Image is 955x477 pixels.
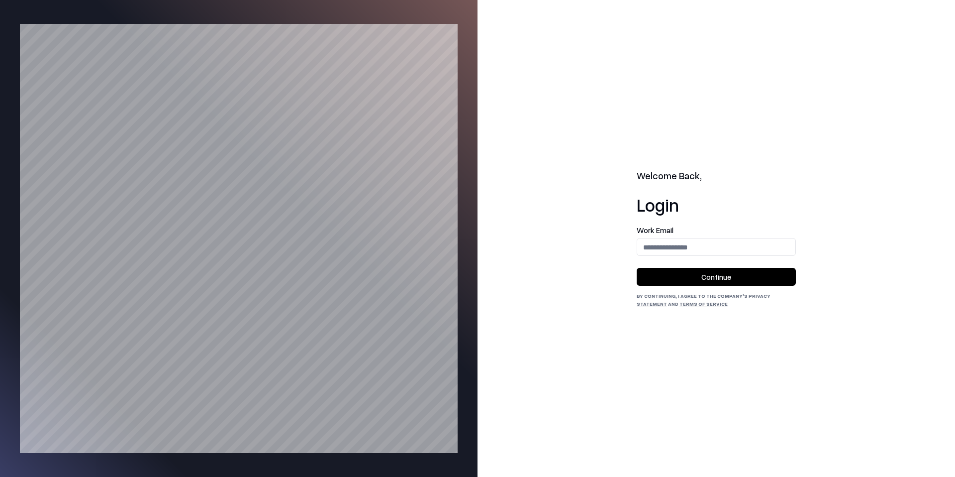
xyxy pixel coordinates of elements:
h1: Login [637,195,796,215]
div: By continuing, I agree to the Company's and [637,292,796,308]
h2: Welcome Back, [637,169,796,183]
button: Continue [637,268,796,286]
label: Work Email [637,227,796,234]
a: Terms of Service [679,301,728,307]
